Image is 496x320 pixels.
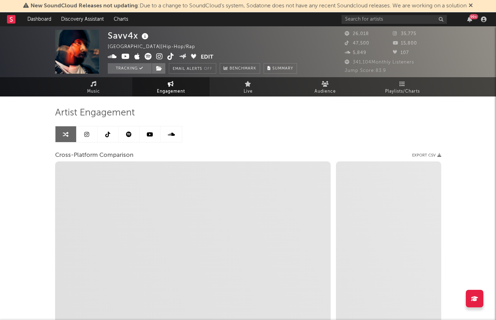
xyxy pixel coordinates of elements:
input: Search for artists [342,15,447,24]
span: : Due to a change to SoundCloud's system, Sodatone does not have any recent Soundcloud releases. ... [31,3,467,9]
button: 99+ [467,16,472,22]
span: Audience [315,87,336,96]
a: Discovery Assistant [56,12,109,26]
span: 15,800 [393,41,417,46]
a: Audience [287,77,364,96]
div: Savv4x [108,30,150,41]
span: 47,500 [345,41,369,46]
span: Dismiss [469,3,473,9]
span: New SoundCloud Releases not updating [31,3,138,9]
button: Export CSV [412,153,441,158]
a: Live [210,77,287,96]
button: Tracking [108,63,152,74]
span: 35,775 [393,32,416,36]
div: 99 + [469,14,478,19]
span: Artist Engagement [55,109,135,117]
a: Dashboard [22,12,56,26]
span: 341,104 Monthly Listeners [345,60,414,65]
span: Playlists/Charts [385,87,420,96]
span: 5,849 [345,51,366,55]
div: [GEOGRAPHIC_DATA] | Hip-Hop/Rap [108,43,203,51]
span: Music [87,87,100,96]
span: Jump Score: 83.9 [345,68,386,73]
span: Benchmark [230,65,256,73]
a: Music [55,77,132,96]
button: Summary [264,63,297,74]
a: Engagement [132,77,210,96]
span: Cross-Platform Comparison [55,151,133,160]
span: Engagement [157,87,185,96]
span: 26,018 [345,32,369,36]
button: Email AlertsOff [169,63,216,74]
span: 107 [393,51,409,55]
em: Off [204,67,212,71]
span: Live [244,87,253,96]
a: Playlists/Charts [364,77,441,96]
a: Benchmark [220,63,260,74]
span: Summary [272,67,293,71]
a: Charts [109,12,133,26]
button: Edit [201,53,213,62]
